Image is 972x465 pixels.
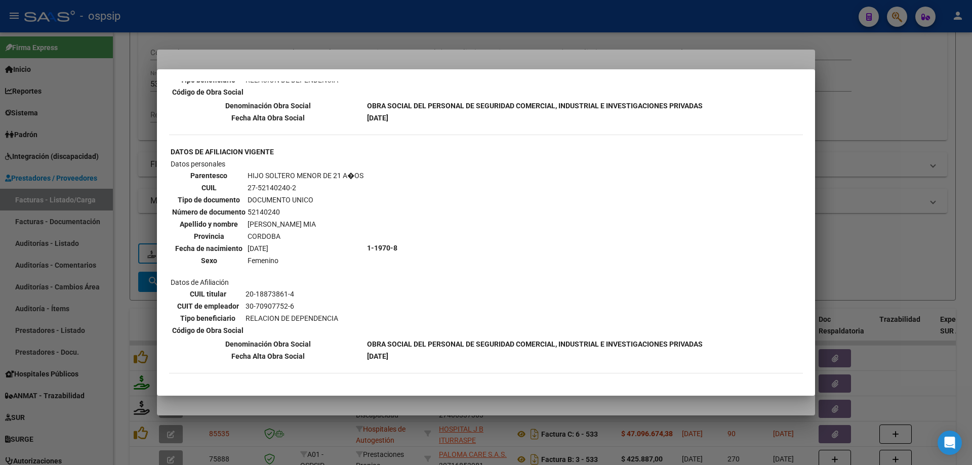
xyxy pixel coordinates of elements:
[247,231,364,242] td: CORDOBA
[247,255,364,266] td: Femenino
[170,351,366,362] th: Fecha Alta Obra Social
[170,112,366,123] th: Fecha Alta Obra Social
[172,325,244,336] th: Código de Obra Social
[367,102,703,110] b: OBRA SOCIAL DEL PERSONAL DE SEGURIDAD COMERCIAL, INDUSTRIAL E INVESTIGACIONES PRIVADAS
[247,243,364,254] td: [DATE]
[172,231,246,242] th: Provincia
[170,100,366,111] th: Denominación Obra Social
[367,352,388,360] b: [DATE]
[172,206,246,218] th: Número de documento
[172,255,246,266] th: Sexo
[172,219,246,230] th: Apellido y nombre
[172,194,246,205] th: Tipo de documento
[247,206,364,218] td: 52140240
[247,219,364,230] td: [PERSON_NAME] MIA
[172,313,244,324] th: Tipo beneficiario
[245,301,339,312] td: 30-70907752-6
[172,301,244,312] th: CUIT de empleador
[367,340,703,348] b: OBRA SOCIAL DEL PERSONAL DE SEGURIDAD COMERCIAL, INDUSTRIAL E INVESTIGACIONES PRIVADAS
[172,182,246,193] th: CUIL
[367,114,388,122] b: [DATE]
[247,170,364,181] td: HIJO SOLTERO MENOR DE 21 A�OS
[172,170,246,181] th: Parentesco
[367,244,397,252] b: 1-1970-8
[170,339,366,350] th: Denominación Obra Social
[938,431,962,455] div: Open Intercom Messenger
[171,148,274,156] b: DATOS DE AFILIACION VIGENTE
[245,288,339,300] td: 20-18873861-4
[245,313,339,324] td: RELACION DE DEPENDENCIA
[247,182,364,193] td: 27-52140240-2
[172,243,246,254] th: Fecha de nacimiento
[170,158,366,337] td: Datos personales Datos de Afiliación
[172,288,244,300] th: CUIL titular
[172,87,244,98] th: Código de Obra Social
[247,194,364,205] td: DOCUMENTO UNICO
